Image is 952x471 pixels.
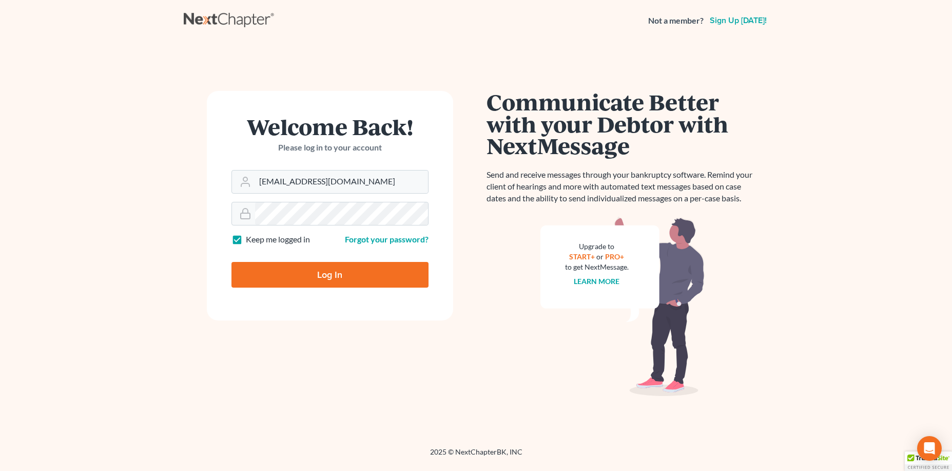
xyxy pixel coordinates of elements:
a: PRO+ [605,252,624,261]
strong: Not a member? [648,15,704,27]
p: Please log in to your account [231,142,429,154]
input: Email Address [255,171,428,193]
span: or [596,252,604,261]
input: Log In [231,262,429,288]
a: START+ [569,252,595,261]
a: Forgot your password? [345,234,429,244]
div: 2025 © NextChapterBK, INC [184,447,769,465]
h1: Welcome Back! [231,116,429,138]
a: Sign up [DATE]! [708,16,769,25]
img: nextmessage_bg-59042aed3d76b12b5cd301f8e5b87938c9018125f34e5fa2b7a6b67550977c72.svg [540,217,705,397]
div: Open Intercom Messenger [917,436,942,461]
div: Upgrade to [565,241,629,252]
a: Learn more [574,277,619,286]
p: Send and receive messages through your bankruptcy software. Remind your client of hearings and mo... [487,169,759,204]
div: to get NextMessage. [565,262,629,272]
h1: Communicate Better with your Debtor with NextMessage [487,91,759,157]
div: TrustedSite Certified [905,451,952,471]
label: Keep me logged in [246,234,310,246]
